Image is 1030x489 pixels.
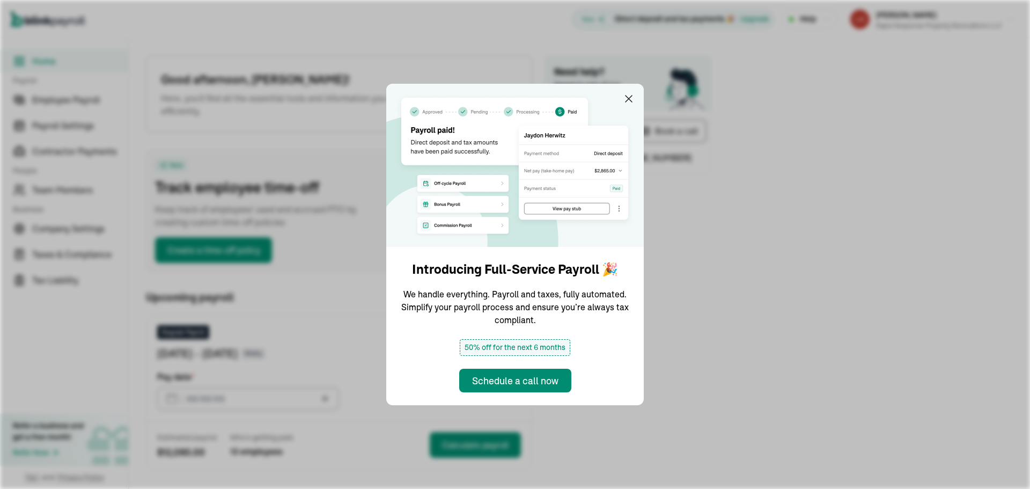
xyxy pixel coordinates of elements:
[472,374,558,388] div: Schedule a call now
[459,369,571,392] button: Schedule a call now
[460,339,570,356] span: 50% off for the next 6 months
[399,288,631,326] p: We handle everything. Payroll and taxes, fully automated. Simplify your payroll process and ensur...
[386,84,644,247] img: announcement
[412,260,618,279] h1: Introducing Full-Service Payroll 🎉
